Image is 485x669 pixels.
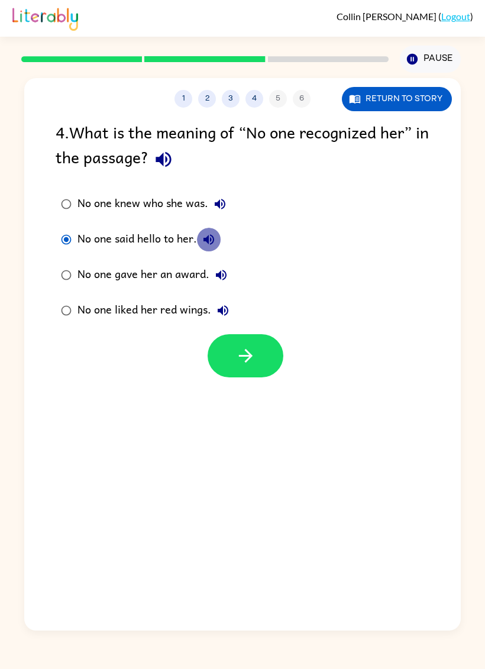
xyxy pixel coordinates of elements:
[400,46,461,73] button: Pause
[12,5,78,31] img: Literably
[245,90,263,108] button: 4
[197,228,221,251] button: No one said hello to her.
[77,299,235,322] div: No one liked her red wings.
[77,263,233,287] div: No one gave her an award.
[337,11,473,22] div: ( )
[209,263,233,287] button: No one gave her an award.
[337,11,438,22] span: Collin [PERSON_NAME]
[441,11,470,22] a: Logout
[211,299,235,322] button: No one liked her red wings.
[174,90,192,108] button: 1
[222,90,240,108] button: 3
[77,228,221,251] div: No one said hello to her.
[342,87,452,111] button: Return to story
[208,192,232,216] button: No one knew who she was.
[56,119,429,174] div: 4 . What is the meaning of “No one recognized her” in the passage?
[77,192,232,216] div: No one knew who she was.
[198,90,216,108] button: 2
